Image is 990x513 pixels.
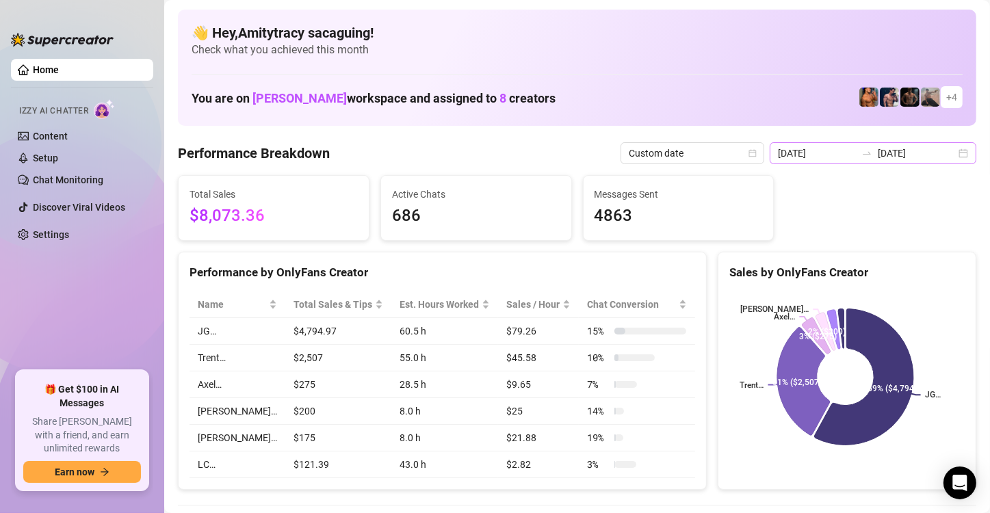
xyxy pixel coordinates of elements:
[198,297,266,312] span: Name
[190,318,285,345] td: JG…
[587,350,609,365] span: 10 %
[192,91,556,106] h1: You are on workspace and assigned to creators
[587,430,609,445] span: 19 %
[587,297,675,312] span: Chat Conversion
[285,425,391,451] td: $175
[391,345,498,371] td: 55.0 h
[506,297,560,312] span: Sales / Hour
[178,144,330,163] h4: Performance Breakdown
[190,398,285,425] td: [PERSON_NAME]…
[391,425,498,451] td: 8.0 h
[252,91,347,105] span: [PERSON_NAME]
[579,291,694,318] th: Chat Conversion
[587,457,609,472] span: 3 %
[740,304,809,314] text: [PERSON_NAME]…
[748,149,757,157] span: calendar
[498,291,579,318] th: Sales / Hour
[192,42,963,57] span: Check what you achieved this month
[94,99,115,119] img: AI Chatter
[391,318,498,345] td: 60.5 h
[587,324,609,339] span: 15 %
[392,187,560,202] span: Active Chats
[190,203,358,229] span: $8,073.36
[859,88,878,107] img: JG
[729,263,965,282] div: Sales by OnlyFans Creator
[861,148,872,159] span: swap-right
[498,425,579,451] td: $21.88
[19,105,88,118] span: Izzy AI Chatter
[946,90,957,105] span: + 4
[190,187,358,202] span: Total Sales
[921,88,940,107] img: LC
[943,466,976,499] div: Open Intercom Messenger
[880,88,899,107] img: Axel
[33,202,125,213] a: Discover Viral Videos
[498,345,579,371] td: $45.58
[285,291,391,318] th: Total Sales & Tips
[285,398,391,425] td: $200
[499,91,506,105] span: 8
[285,371,391,398] td: $275
[190,345,285,371] td: Trent…
[190,263,695,282] div: Performance by OnlyFans Creator
[391,371,498,398] td: 28.5 h
[55,466,94,477] span: Earn now
[925,391,941,400] text: JG…
[190,371,285,398] td: Axel…
[23,461,141,483] button: Earn nowarrow-right
[33,153,58,163] a: Setup
[861,148,872,159] span: to
[23,383,141,410] span: 🎁 Get $100 in AI Messages
[11,33,114,47] img: logo-BBDzfeDw.svg
[190,291,285,318] th: Name
[23,415,141,456] span: Share [PERSON_NAME] with a friend, and earn unlimited rewards
[33,174,103,185] a: Chat Monitoring
[498,451,579,478] td: $2.82
[285,318,391,345] td: $4,794.97
[498,371,579,398] td: $9.65
[774,312,795,321] text: Axel…
[391,398,498,425] td: 8.0 h
[190,425,285,451] td: [PERSON_NAME]…
[595,187,763,202] span: Messages Sent
[285,451,391,478] td: $121.39
[33,229,69,240] a: Settings
[192,23,963,42] h4: 👋 Hey, Amitytracy sacaguing !
[878,146,956,161] input: End date
[391,451,498,478] td: 43.0 h
[392,203,560,229] span: 686
[498,398,579,425] td: $25
[33,64,59,75] a: Home
[498,318,579,345] td: $79.26
[900,88,920,107] img: Trent
[190,451,285,478] td: LC…
[739,380,764,390] text: Trent…
[33,131,68,142] a: Content
[595,203,763,229] span: 4863
[629,143,756,163] span: Custom date
[778,146,856,161] input: Start date
[285,345,391,371] td: $2,507
[100,467,109,477] span: arrow-right
[294,297,372,312] span: Total Sales & Tips
[587,377,609,392] span: 7 %
[587,404,609,419] span: 14 %
[400,297,479,312] div: Est. Hours Worked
